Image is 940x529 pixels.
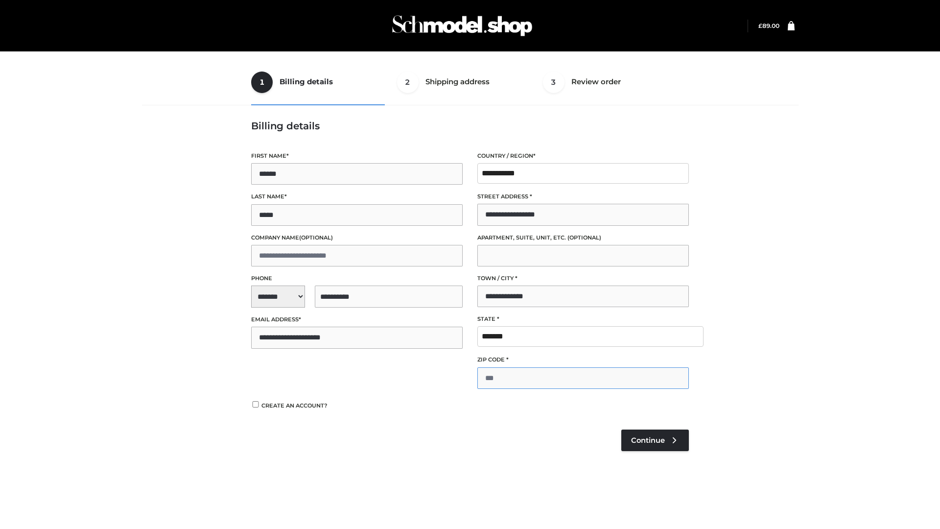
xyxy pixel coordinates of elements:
span: £ [758,22,762,29]
img: Schmodel Admin 964 [389,6,536,45]
label: Country / Region [477,151,689,161]
input: Create an account? [251,401,260,408]
span: (optional) [299,234,333,241]
a: £89.00 [758,22,779,29]
span: (optional) [567,234,601,241]
label: Apartment, suite, unit, etc. [477,233,689,242]
label: Town / City [477,274,689,283]
label: ZIP Code [477,355,689,364]
label: First name [251,151,463,161]
label: Street address [477,192,689,201]
span: Continue [631,436,665,445]
span: Create an account? [261,402,328,409]
label: State [477,314,689,324]
label: Company name [251,233,463,242]
label: Phone [251,274,463,283]
h3: Billing details [251,120,689,132]
label: Email address [251,315,463,324]
label: Last name [251,192,463,201]
bdi: 89.00 [758,22,779,29]
a: Continue [621,430,689,451]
